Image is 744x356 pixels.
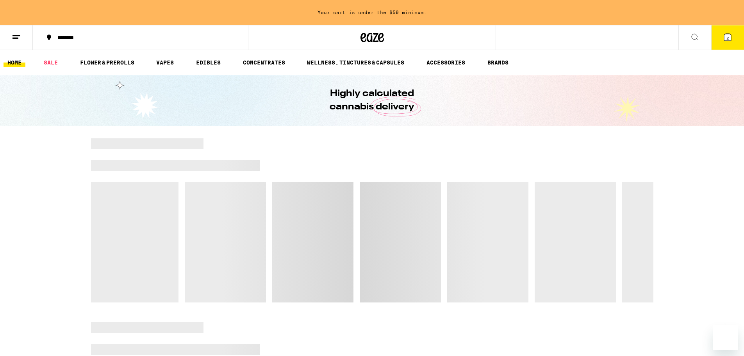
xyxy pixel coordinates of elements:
h1: Highly calculated cannabis delivery [308,87,437,114]
a: VAPES [152,58,178,67]
a: CONCENTRATES [239,58,289,67]
a: WELLNESS, TINCTURES & CAPSULES [303,58,408,67]
span: 2 [726,36,729,40]
a: ACCESSORIES [423,58,469,67]
a: FLOWER & PREROLLS [76,58,138,67]
iframe: Button to launch messaging window [713,325,738,350]
a: EDIBLES [192,58,225,67]
a: SALE [40,58,62,67]
button: 2 [711,25,744,50]
a: HOME [4,58,25,67]
a: BRANDS [484,58,512,67]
